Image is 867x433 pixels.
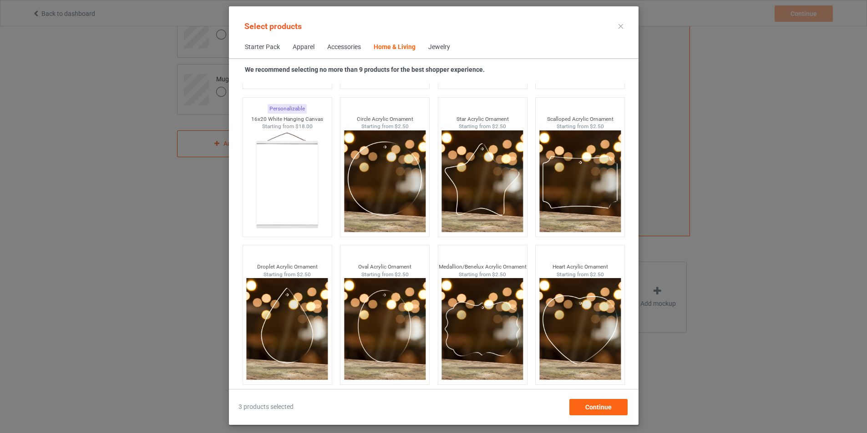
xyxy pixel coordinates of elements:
[438,271,527,279] div: Starting from
[539,130,621,232] img: scalloped-thumbnail.png
[438,123,527,130] div: Starting from
[441,130,523,232] img: star-thumbnail.png
[295,123,312,129] span: $18.00
[539,278,621,380] img: heart-thumbnail.png
[246,130,328,232] img: regular.jpg
[327,43,361,52] div: Accessories
[297,271,311,278] span: $2.50
[536,115,624,123] div: Scalloped Acrylic Ornament
[441,278,523,380] img: medallion-thumbnail.png
[438,115,527,123] div: Star Acrylic Ornament
[492,123,506,129] span: $2.50
[238,36,286,58] span: Starter Pack
[243,271,331,279] div: Starting from
[344,278,426,380] img: oval-thumbnail.png
[394,123,408,129] span: $2.50
[340,123,429,130] div: Starting from
[374,43,416,52] div: Home & Living
[428,43,450,52] div: Jewelry
[243,123,331,130] div: Starting from
[268,104,307,114] div: Personalizable
[536,271,624,279] div: Starting from
[244,21,302,31] span: Select products
[492,271,506,278] span: $2.50
[243,263,331,271] div: Droplet Acrylic Ornament
[438,263,527,271] div: Medallion/Benelux Acrylic Ornament
[293,43,314,52] div: Apparel
[340,263,429,271] div: Oval Acrylic Ornament
[246,278,328,380] img: drop-thumbnail.png
[394,271,408,278] span: $2.50
[243,115,331,123] div: 16x20 White Hanging Canvas
[589,271,603,278] span: $2.50
[238,403,294,412] span: 3 products selected
[344,130,426,232] img: circle-thumbnail.png
[536,263,624,271] div: Heart Acrylic Ornament
[536,123,624,130] div: Starting from
[589,123,603,129] span: $2.50
[569,399,627,415] div: Continue
[340,115,429,123] div: Circle Acrylic Ornament
[245,66,485,73] strong: We recommend selecting no more than 9 products for the best shopper experience.
[585,403,611,411] span: Continue
[340,271,429,279] div: Starting from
